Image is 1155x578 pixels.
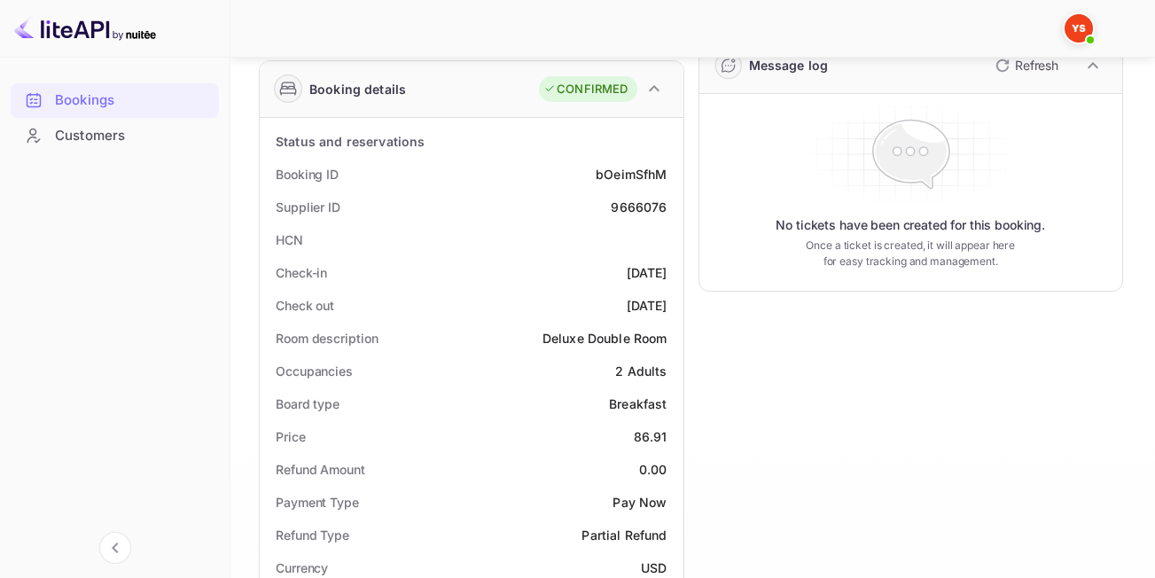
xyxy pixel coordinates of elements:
div: Bookings [11,83,219,118]
img: LiteAPI logo [14,14,156,43]
div: Booking details [309,80,406,98]
div: [DATE] [627,296,667,315]
div: Booking ID [276,165,339,184]
div: Occupancies [276,362,353,380]
a: Bookings [11,83,219,116]
div: Room description [276,329,378,348]
div: Pay Now [613,493,667,512]
div: bOeimSfhM [596,165,667,184]
div: HCN [276,230,303,249]
div: 2 Adults [615,362,667,380]
div: Price [276,427,306,446]
div: Customers [11,119,219,153]
div: Currency [276,558,328,577]
img: Yandex Support [1065,14,1093,43]
div: Payment Type [276,493,359,512]
div: USD [641,558,667,577]
div: [DATE] [627,263,667,282]
div: Breakfast [609,394,667,413]
button: Collapse navigation [99,532,131,564]
div: Refund Amount [276,460,365,479]
div: Partial Refund [581,526,667,544]
button: Refresh [985,51,1065,80]
p: Refresh [1015,56,1058,74]
div: Deluxe Double Room [542,329,667,348]
div: Check-in [276,263,327,282]
div: Board type [276,394,339,413]
div: CONFIRMED [543,81,628,98]
div: Check out [276,296,334,315]
div: Customers [55,126,210,146]
div: Status and reservations [276,132,425,151]
p: No tickets have been created for this booking. [776,216,1045,234]
p: Once a ticket is created, it will appear here for easy tracking and management. [798,238,1023,269]
div: Message log [749,56,829,74]
a: Customers [11,119,219,152]
div: Bookings [55,90,210,111]
div: 86.91 [634,427,667,446]
div: 9666076 [611,198,667,216]
div: Refund Type [276,526,349,544]
div: Supplier ID [276,198,340,216]
div: 0.00 [639,460,667,479]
